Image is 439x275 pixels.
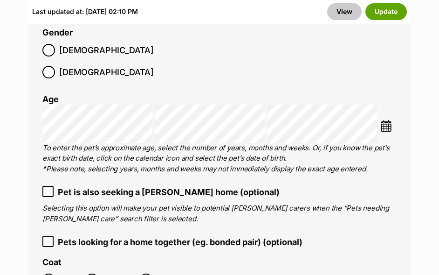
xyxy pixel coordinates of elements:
button: Update [365,3,407,20]
span: [DEMOGRAPHIC_DATA] [59,44,154,56]
p: To enter the pet’s approximate age, select the number of years, months and weeks. Or, if you know... [42,143,397,175]
span: Pets looking for a home together (eg. bonded pair) (optional) [58,236,302,248]
label: Age [42,94,59,104]
label: Gender [42,28,73,38]
div: Last updated at: [DATE] 02:10 PM [32,3,138,20]
span: Pet is also seeking a [PERSON_NAME] home (optional) [58,186,280,198]
a: View [327,3,362,20]
p: Selecting this option will make your pet visible to potential [PERSON_NAME] carers when the “Pets... [42,203,397,224]
img: ... [380,120,392,132]
label: Coat [42,258,62,268]
span: [DEMOGRAPHIC_DATA] [59,66,154,78]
